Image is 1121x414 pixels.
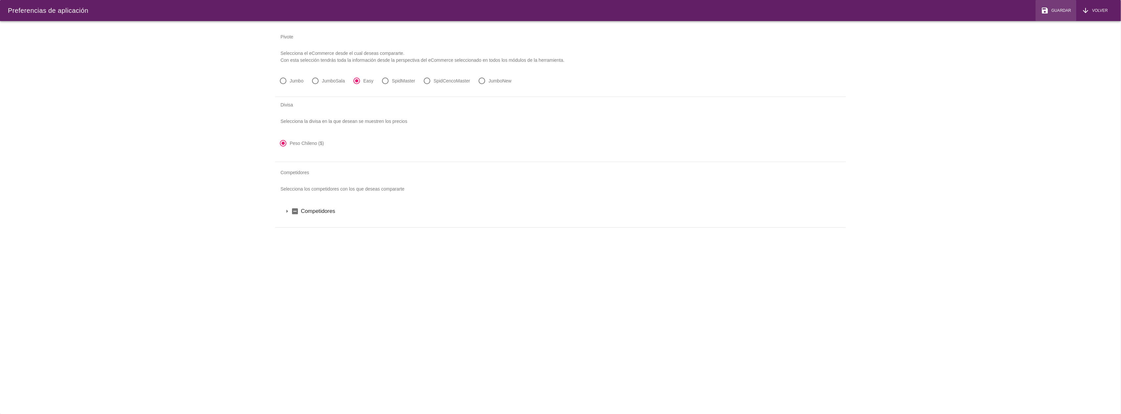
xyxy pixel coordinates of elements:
p: Selecciona los competidores con los que deseas compararte [275,180,846,198]
label: SpidCencoMaster [434,78,470,84]
label: SpidMaster [392,78,415,84]
span: Guardar [1049,8,1071,13]
label: Peso Chileno ($) [290,140,324,147]
span: Volver [1089,8,1108,13]
p: Selecciona la divisa en la que desean se muestren los precios [275,113,846,130]
div: Preferencias de aplicación [8,6,88,15]
label: JumboNew [488,78,511,84]
label: Easy [363,78,373,84]
div: Pivote [275,29,846,45]
label: Jumbo [290,78,303,84]
i: indeterminate_check_box [291,207,299,215]
div: Divisa [275,97,846,113]
label: JumboSala [322,78,345,84]
div: Competidores [275,165,846,180]
i: arrow_drop_down [283,207,291,215]
i: arrow_downward [1082,7,1089,14]
i: save [1041,7,1049,14]
label: Competidores [301,207,838,215]
p: Selecciona el eCommerce desde el cual deseas compararte. Con esta selección tendrás toda la infor... [275,45,846,69]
